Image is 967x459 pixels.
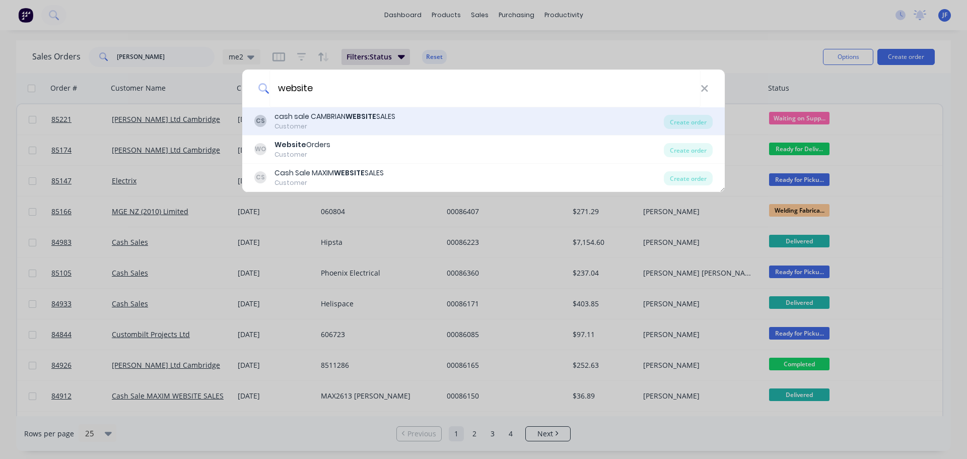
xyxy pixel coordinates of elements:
div: CS [254,171,266,183]
div: Customer [274,122,395,131]
b: WEBSITE [334,168,365,178]
div: Create order [664,171,713,185]
b: WEBSITE [346,111,376,121]
b: Website [274,140,306,150]
div: Cash Sale MAXIM SALES [274,168,384,178]
div: Orders [274,140,330,150]
div: Create order [664,115,713,129]
div: Create order [664,143,713,157]
div: WO [254,143,266,155]
div: Customer [274,178,384,187]
div: Customer [274,150,330,159]
div: cash sale CAMBRIAN SALES [274,111,395,122]
input: Enter a customer name to create a new order... [269,70,701,107]
div: CS [254,115,266,127]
